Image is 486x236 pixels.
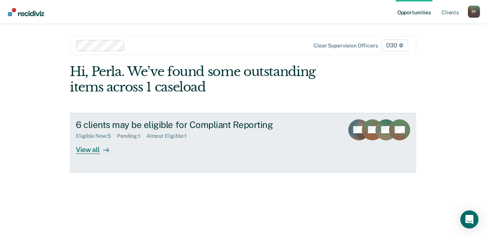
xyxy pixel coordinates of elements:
[314,43,378,49] div: Clear supervision officers
[76,119,338,130] div: 6 clients may be eligible for Compliant Reporting
[117,133,146,139] div: Pending : 1
[146,133,193,139] div: Almost Eligible : 1
[8,8,44,16] img: Recidiviz
[70,113,416,172] a: 6 clients may be eligible for Compliant ReportingEligible Now:5Pending:1Almost Eligible:1View all
[381,40,408,52] span: D30
[468,6,480,18] div: P F
[70,64,347,95] div: Hi, Perla. We’ve found some outstanding items across 1 caseload
[468,6,480,18] button: Profile dropdown button
[460,210,478,228] div: Open Intercom Messenger
[76,139,118,154] div: View all
[76,133,117,139] div: Eligible Now : 5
